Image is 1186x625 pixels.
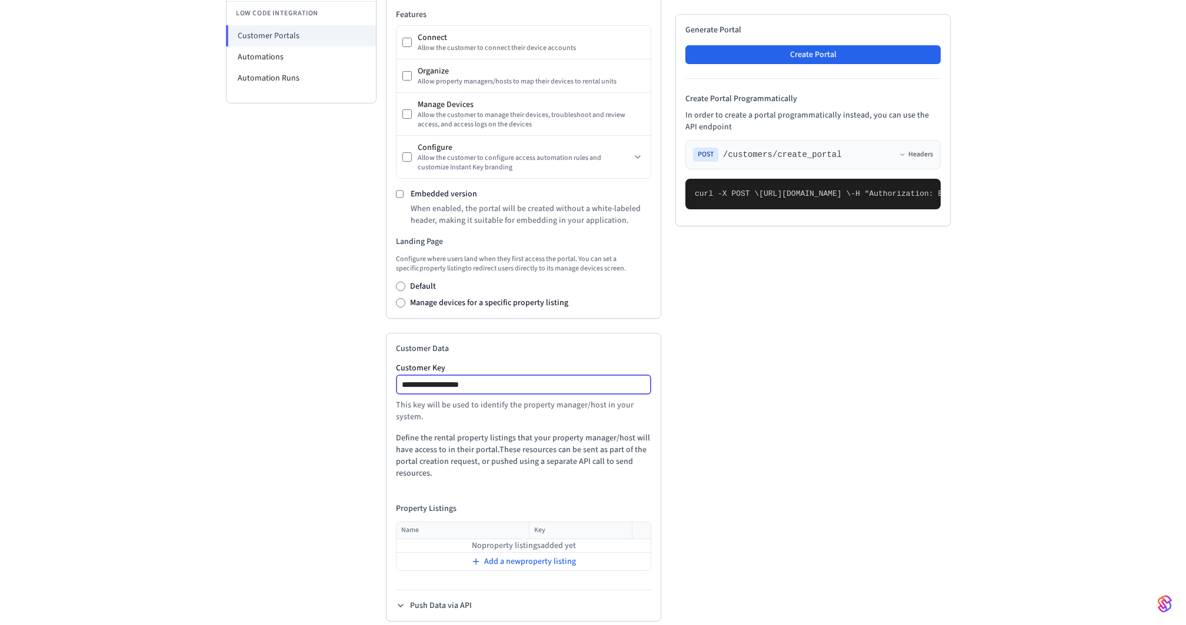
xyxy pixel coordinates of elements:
[226,68,376,89] li: Automation Runs
[396,9,651,21] h3: Features
[396,432,651,479] p: Define the rental property listings that your property manager/host will have access to in their ...
[851,189,1071,198] span: -H "Authorization: Bearer seam_api_key_123456" \
[396,343,651,355] h2: Customer Data
[418,111,645,129] div: Allow the customer to manage their devices, troubleshoot and review access, and access logs on th...
[397,539,651,553] td: No property listings added yet
[418,153,631,172] div: Allow the customer to configure access automation rules and customize Instant Key branding
[410,297,568,309] label: Manage devices for a specific property listing
[418,32,645,44] div: Connect
[685,45,941,64] button: Create Portal
[1158,594,1172,613] img: SeamLogoGradient.69752ec5.svg
[685,109,941,133] p: In order to create a portal programmatically instead, you can use the API endpoint
[226,46,376,68] li: Automations
[695,189,759,198] span: curl -X POST \
[418,44,645,53] div: Allow the customer to connect their device accounts
[396,364,651,372] label: Customer Key
[484,556,576,567] span: Add a new property listing
[723,149,842,161] span: /customers/create_portal
[396,399,651,423] p: This key will be used to identify the property manager/host in your system.
[685,24,941,36] h2: Generate Portal
[418,99,645,111] div: Manage Devices
[226,25,376,46] li: Customer Portals
[396,255,651,273] p: Configure where users land when they first access the portal. You can set a specific property lis...
[396,503,651,514] h4: Property Listings
[693,148,718,162] span: POST
[410,280,436,292] label: Default
[396,236,651,248] h3: Landing Page
[899,150,933,159] button: Headers
[418,65,645,77] div: Organize
[396,600,472,611] button: Push Data via API
[418,77,645,86] div: Allow property managers/hosts to map their devices to rental units
[397,522,529,539] th: Name
[411,203,651,226] p: When enabled, the portal will be created without a white-labeled header, making it suitable for e...
[685,93,941,105] h4: Create Portal Programmatically
[759,189,851,198] span: [URL][DOMAIN_NAME] \
[418,142,631,153] div: Configure
[226,1,376,25] li: Low Code Integration
[529,522,632,539] th: Key
[411,188,477,200] label: Embedded version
